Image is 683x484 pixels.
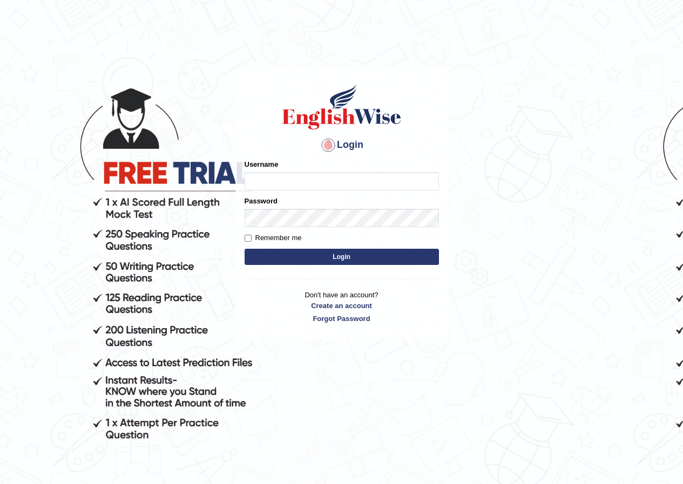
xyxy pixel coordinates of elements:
[245,249,439,265] button: Login
[245,196,278,206] label: Password
[280,83,403,131] img: Logo of English Wise sign in for intelligent practice with AI
[245,233,302,243] label: Remember me
[245,159,279,169] label: Username
[245,301,439,311] a: Create an account
[245,313,439,324] a: Forgot Password
[245,137,439,154] h4: Login
[245,290,439,323] p: Don't have an account?
[245,235,252,242] input: Remember me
